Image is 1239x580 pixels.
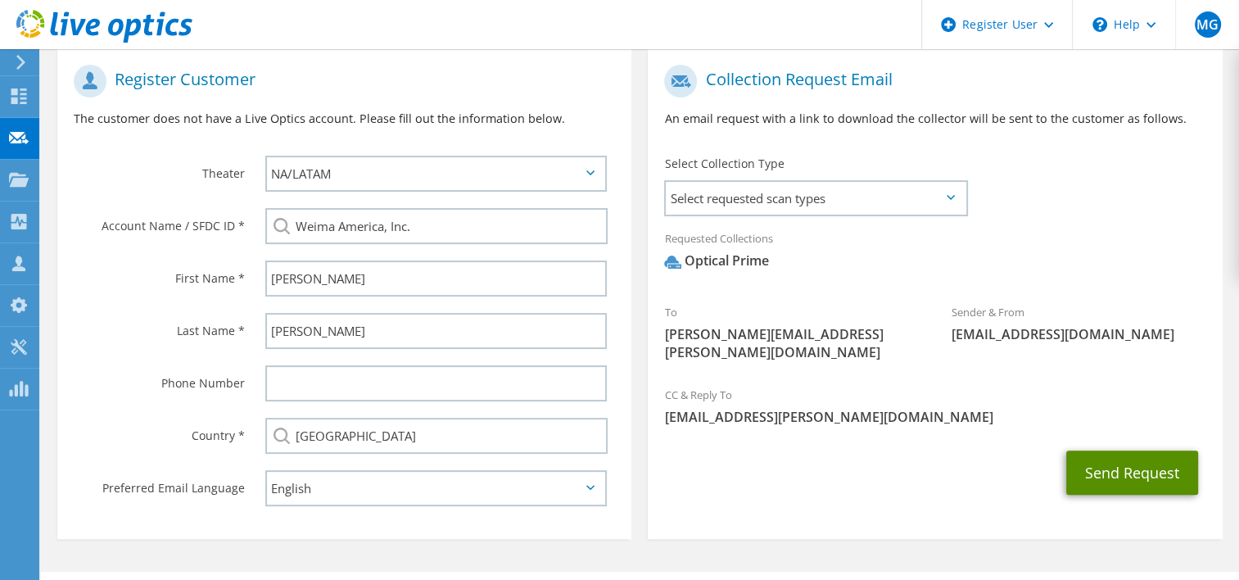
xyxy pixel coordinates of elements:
div: Sender & From [935,295,1223,351]
div: Requested Collections [648,221,1222,287]
label: Last Name * [74,313,245,339]
span: MG [1195,11,1221,38]
button: Send Request [1066,451,1198,495]
p: The customer does not have a Live Optics account. Please fill out the information below. [74,110,615,128]
label: Theater [74,156,245,182]
p: An email request with a link to download the collector will be sent to the customer as follows. [664,110,1205,128]
span: Select requested scan types [666,182,965,215]
div: To [648,295,935,369]
div: CC & Reply To [648,378,1222,434]
div: Optical Prime [664,251,768,270]
span: [EMAIL_ADDRESS][DOMAIN_NAME] [952,325,1206,343]
span: [PERSON_NAME][EMAIL_ADDRESS][PERSON_NAME][DOMAIN_NAME] [664,325,919,361]
label: Account Name / SFDC ID * [74,208,245,234]
svg: \n [1092,17,1107,32]
label: Preferred Email Language [74,470,245,496]
label: Select Collection Type [664,156,784,172]
span: [EMAIL_ADDRESS][PERSON_NAME][DOMAIN_NAME] [664,408,1205,426]
label: First Name * [74,261,245,287]
label: Phone Number [74,365,245,392]
h1: Collection Request Email [664,65,1197,97]
label: Country * [74,418,245,444]
h1: Register Customer [74,65,607,97]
